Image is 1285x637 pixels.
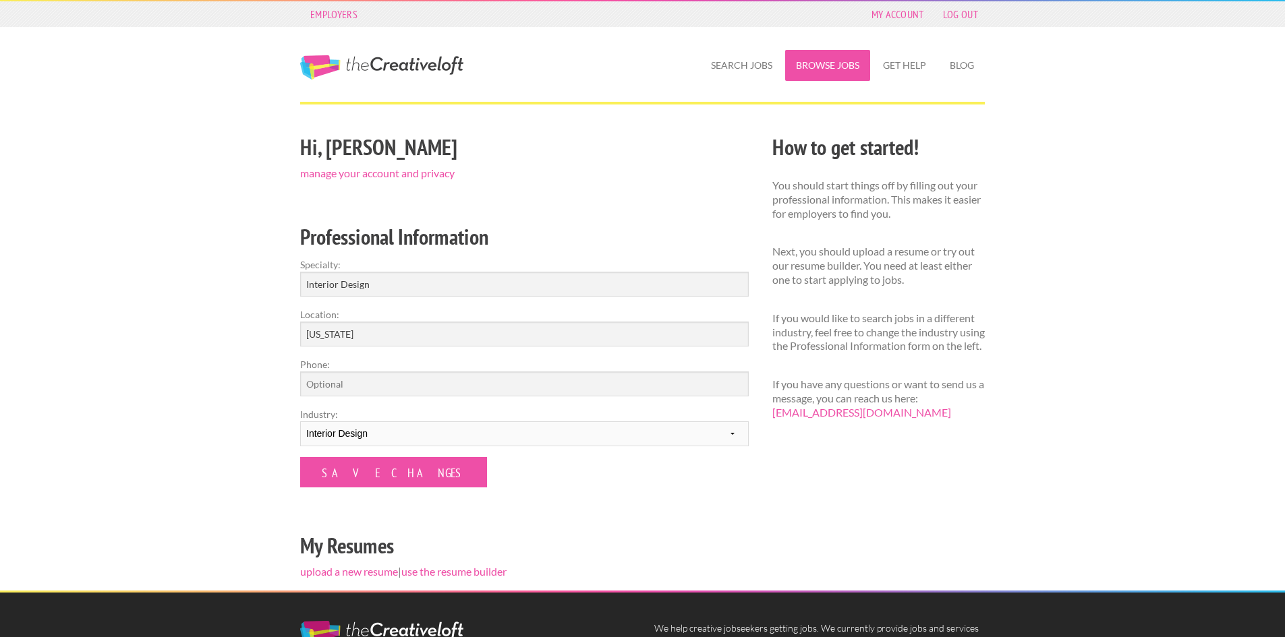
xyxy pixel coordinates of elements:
a: use the resume builder [401,565,507,578]
a: Employers [304,5,364,24]
a: Browse Jobs [785,50,870,81]
label: Phone: [300,357,749,371]
a: Log Out [936,5,985,24]
a: manage your account and privacy [300,166,455,179]
a: [EMAIL_ADDRESS][DOMAIN_NAME] [772,406,951,419]
h2: Professional Information [300,222,749,252]
a: Blog [939,50,985,81]
p: You should start things off by filling out your professional information. This makes it easier fo... [772,179,985,220]
a: upload a new resume [300,565,398,578]
a: The Creative Loft [300,55,463,80]
label: Location: [300,307,749,322]
a: Get Help [872,50,937,81]
div: | [289,130,761,590]
a: My Account [865,5,931,24]
input: e.g. New York, NY [300,322,749,346]
p: If you would like to search jobs in a different industry, feel free to change the industry using ... [772,311,985,353]
input: Optional [300,371,749,396]
a: Search Jobs [700,50,783,81]
input: Save Changes [300,457,487,487]
h2: My Resumes [300,530,749,561]
h2: How to get started! [772,132,985,162]
label: Specialty: [300,257,749,272]
h2: Hi, [PERSON_NAME] [300,132,749,162]
p: If you have any questions or want to send us a message, you can reach us here: [772,377,985,419]
label: Industry: [300,407,749,421]
p: Next, you should upload a resume or try out our resume builder. You need at least either one to s... [772,245,985,286]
